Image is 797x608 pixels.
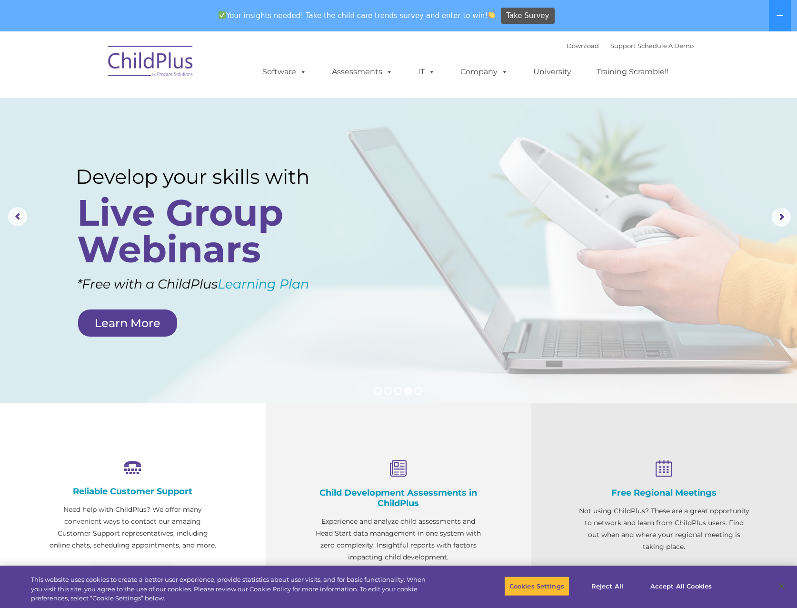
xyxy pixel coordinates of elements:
button: Accept All Cookies [645,576,717,596]
a: Take Survey [501,8,555,24]
h4: Free Regional Meetings [579,488,749,498]
button: Close [771,576,792,597]
span: Phone number [132,102,173,109]
a: Software [253,62,316,81]
rs-layer: Live Group Webinars [77,194,336,268]
span: Last name [132,63,161,70]
img: ✅ [219,11,226,19]
a: Assessments [322,62,402,81]
a: Schedule A Demo [638,42,694,50]
span: Take Survey [506,8,549,24]
font: | [567,42,694,50]
button: Cookies Settings [504,576,569,596]
p: Need help with ChildPlus? We offer many convenient ways to contact our amazing Customer Support r... [48,504,218,551]
span: Your insights needed! Take the child care trends survey and enter to win! [214,6,499,25]
p: Experience and analyze child assessments and Head Start data management in one system with zero c... [313,516,484,563]
a: Learn More [78,309,177,337]
div: This website uses cookies to create a better user experience, provide statistics about user visit... [31,575,438,603]
rs-layer: Develop your skills with [76,165,339,189]
a: Company [451,62,518,81]
button: Reject All [578,576,637,596]
rs-layer: *Free with a ChildPlus [77,272,359,296]
a: Support [610,42,636,50]
p: Not using ChildPlus? These are a great opportunity to network and learn from ChildPlus users. Fin... [579,505,749,553]
a: Download [567,42,599,50]
a: IT [408,62,445,81]
h4: Child Development Assessments in ChildPlus [313,488,484,508]
h4: Reliable Customer Support [48,486,218,497]
img: 👏 [488,11,495,19]
a: University [524,62,581,81]
a: Learning Plan [218,276,309,292]
a: Training Scramble!! [587,62,678,81]
img: ChildPlus by Procare Solutions [103,39,199,87]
